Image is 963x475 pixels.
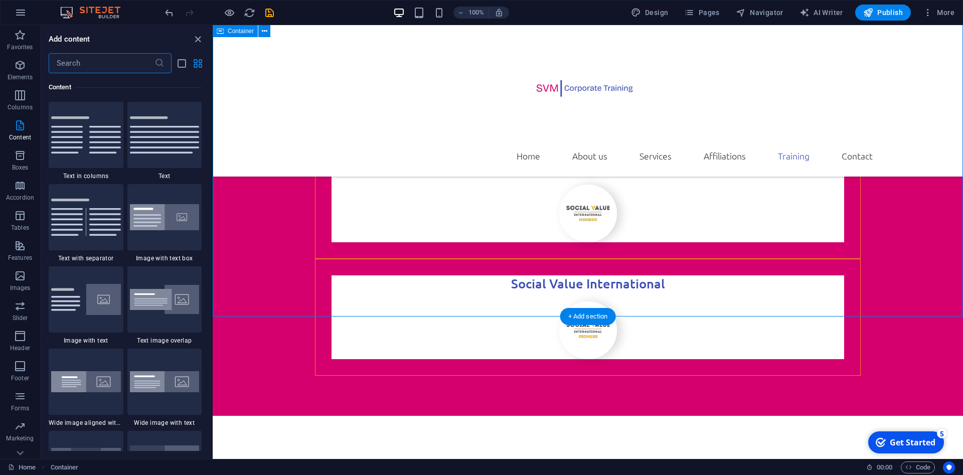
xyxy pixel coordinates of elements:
[192,33,204,45] button: close panel
[8,103,33,111] p: Columns
[49,349,123,427] div: Wide image aligned with text
[264,7,275,19] i: Save (Ctrl+S)
[866,461,893,473] h6: Session time
[51,461,79,473] span: Click to select. Double-click to edit
[49,266,123,345] div: Image with text
[6,194,34,202] p: Accordion
[627,5,673,21] button: Design
[468,7,485,19] h6: 100%
[49,254,123,262] span: Text with separator
[877,461,892,473] span: 00 00
[127,254,202,262] span: Image with text box
[855,5,911,21] button: Publish
[127,266,202,345] div: Text image overlap
[51,461,79,473] nav: breadcrumb
[453,7,489,19] button: 100%
[12,164,29,172] p: Boxes
[192,57,204,69] button: grid-view
[51,371,121,392] img: wide-image-with-text-aligned.svg
[943,461,955,473] button: Usercentrics
[58,7,133,19] img: Editor Logo
[130,371,200,392] img: wide-image-with-text.svg
[74,1,84,11] div: 5
[130,116,200,153] img: text.svg
[627,5,673,21] div: Design (Ctrl+Alt+Y)
[923,8,954,18] span: More
[10,284,31,292] p: Images
[127,102,202,180] div: Text
[49,33,90,45] h6: Add content
[130,285,200,314] img: text-image-overlap.svg
[127,184,202,262] div: Image with text box
[130,204,200,231] img: image-with-text-box.svg
[736,8,783,18] span: Navigator
[127,172,202,180] span: Text
[884,463,885,471] span: :
[795,5,847,21] button: AI Writer
[164,7,175,19] i: Undo: Change text (Ctrl+Z)
[6,434,34,442] p: Marketing
[228,28,254,34] span: Container
[51,284,121,315] img: text-with-image-v4.svg
[49,81,202,93] h6: Content
[49,53,154,73] input: Search
[684,8,719,18] span: Pages
[11,224,29,232] p: Tables
[127,337,202,345] span: Text image overlap
[127,419,202,427] span: Wide image with text
[244,7,255,19] i: Reload page
[905,461,930,473] span: Code
[127,349,202,427] div: Wide image with text
[7,43,33,51] p: Favorites
[11,374,29,382] p: Footer
[176,57,188,69] button: list-view
[51,199,121,236] img: text-with-separator.svg
[27,10,73,21] div: Get Started
[919,5,958,21] button: More
[51,116,121,153] img: text-in-columns.svg
[8,73,33,81] p: Elements
[243,7,255,19] button: reload
[863,8,903,18] span: Publish
[10,344,30,352] p: Header
[9,133,31,141] p: Content
[13,314,28,322] p: Slider
[49,102,123,180] div: Text in columns
[49,419,123,427] span: Wide image aligned with text
[11,404,29,412] p: Forms
[901,461,935,473] button: Code
[732,5,787,21] button: Navigator
[49,184,123,262] div: Text with separator
[560,308,616,325] div: + Add section
[8,461,36,473] a: Click to cancel selection. Double-click to open Pages
[631,8,669,18] span: Design
[223,7,235,19] button: Click here to leave preview mode and continue editing
[49,337,123,345] span: Image with text
[6,4,81,26] div: Get Started 5 items remaining, 0% complete
[680,5,723,21] button: Pages
[49,172,123,180] span: Text in columns
[163,7,175,19] button: undo
[263,7,275,19] button: save
[8,254,32,262] p: Features
[495,8,504,17] i: On resize automatically adjust zoom level to fit chosen device.
[799,8,843,18] span: AI Writer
